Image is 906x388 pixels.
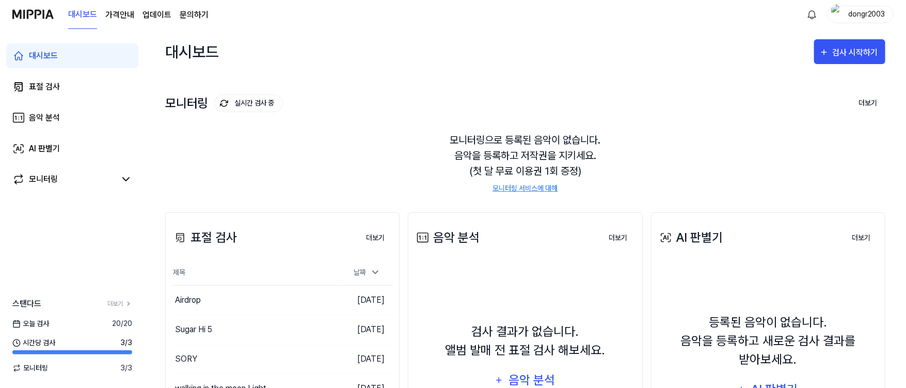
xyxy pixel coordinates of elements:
button: 더보기 [850,92,885,114]
td: [DATE] [338,315,393,344]
span: 3 / 3 [120,363,132,374]
span: 스탠다드 [12,298,41,310]
div: 등록된 음악이 없습니다. 음악을 등록하고 새로운 검사 결과를 받아보세요. [658,313,879,369]
a: 더보기 [107,299,132,308]
button: 실시간 검사 중 [214,95,283,112]
button: 더보기 [601,228,636,249]
span: 모니터링 [12,363,48,374]
span: 오늘 검사 [12,318,49,329]
a: 문의하기 [180,9,209,21]
div: 대시보드 [29,50,58,62]
div: Airdrop [175,294,201,306]
div: 모니터링 [29,173,58,185]
div: SORY [175,353,197,365]
button: 더보기 [358,228,393,249]
div: 모니터링으로 등록된 음악이 없습니다. 음악을 등록하고 저작권을 지키세요. (첫 달 무료 이용권 1회 증정) [165,120,885,206]
div: AI 판별기 [29,143,60,155]
a: 모니터링 서비스에 대해 [493,183,558,194]
a: AI 판별기 [6,136,138,161]
div: 표절 검사 [172,228,237,247]
a: 더보기 [601,227,636,249]
div: Sugar Hi 5 [175,323,212,336]
a: 업데이트 [142,9,171,21]
button: 검사 시작하기 [814,39,885,64]
a: 더보기 [358,227,393,249]
div: AI 판별기 [658,228,723,247]
a: 모니터링 [12,173,116,185]
div: 표절 검사 [29,81,60,93]
img: profile [831,4,844,25]
div: 검사 결과가 없습니다. 앨범 발매 전 표절 검사 해보세요. [445,322,605,360]
button: 가격안내 [105,9,134,21]
th: 제목 [172,260,338,285]
a: 대시보드 [6,43,138,68]
div: 대시보드 [165,39,219,64]
a: 음악 분석 [6,105,138,130]
div: 음악 분석 [415,228,480,247]
a: 대시보드 [68,1,97,29]
div: 모니터링 [165,95,283,112]
div: 검사 시작하기 [832,46,880,59]
span: 20 / 20 [112,318,132,329]
a: 표절 검사 [6,74,138,99]
a: 더보기 [844,227,879,249]
td: [DATE] [338,344,393,374]
button: profiledongr2003 [828,6,894,23]
div: dongr2003 [847,8,887,20]
td: [DATE] [338,285,393,315]
img: 알림 [806,8,818,21]
button: 더보기 [844,228,879,249]
span: 3 / 3 [120,337,132,348]
span: 시간당 검사 [12,337,55,348]
div: 음악 분석 [29,112,60,124]
div: 날짜 [349,264,385,281]
img: monitoring Icon [220,99,228,107]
